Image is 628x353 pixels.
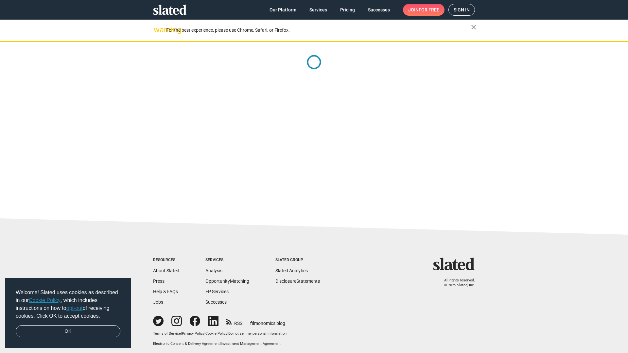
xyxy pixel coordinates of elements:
[403,4,445,16] a: Joinfor free
[16,289,120,320] span: Welcome! Slated uses cookies as described in our , which includes instructions on how to of recei...
[408,4,439,16] span: Join
[153,299,163,305] a: Jobs
[153,331,181,336] a: Terms of Service
[153,342,220,346] a: Electronic Consent & Delivery Agreement
[304,4,332,16] a: Services
[153,289,178,294] a: Help & FAQs
[363,4,395,16] a: Successes
[5,278,131,348] div: cookieconsent
[250,321,258,326] span: film
[205,268,222,273] a: Analysis
[448,4,475,16] a: Sign in
[228,331,287,336] button: Do not sell my personal information
[470,23,478,31] mat-icon: close
[153,268,179,273] a: About Slated
[264,4,302,16] a: Our Platform
[205,299,227,305] a: Successes
[221,342,281,346] a: Investment Management Agreement
[66,305,83,311] a: opt-out
[368,4,390,16] span: Successes
[454,4,470,15] span: Sign in
[205,289,229,294] a: EP Services
[205,278,249,284] a: OpportunityMatching
[181,331,182,336] span: |
[340,4,355,16] span: Pricing
[205,331,227,336] a: Cookie Policy
[309,4,327,16] span: Services
[16,325,120,338] a: dismiss cookie message
[437,278,475,288] p: All rights reserved. © 2025 Slated, Inc.
[226,316,242,327] a: RSS
[250,315,285,327] a: filmonomics blog
[220,342,221,346] span: |
[204,331,205,336] span: |
[335,4,360,16] a: Pricing
[419,4,439,16] span: for free
[29,297,61,303] a: Cookie Policy
[205,258,249,263] div: Services
[154,26,162,34] mat-icon: warning
[275,258,320,263] div: Slated Group
[182,331,204,336] a: Privacy Policy
[227,331,228,336] span: |
[275,278,320,284] a: DisclosureStatements
[270,4,296,16] span: Our Platform
[275,268,308,273] a: Slated Analytics
[153,258,179,263] div: Resources
[166,26,471,35] div: For the best experience, please use Chrome, Safari, or Firefox.
[153,278,165,284] a: Press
